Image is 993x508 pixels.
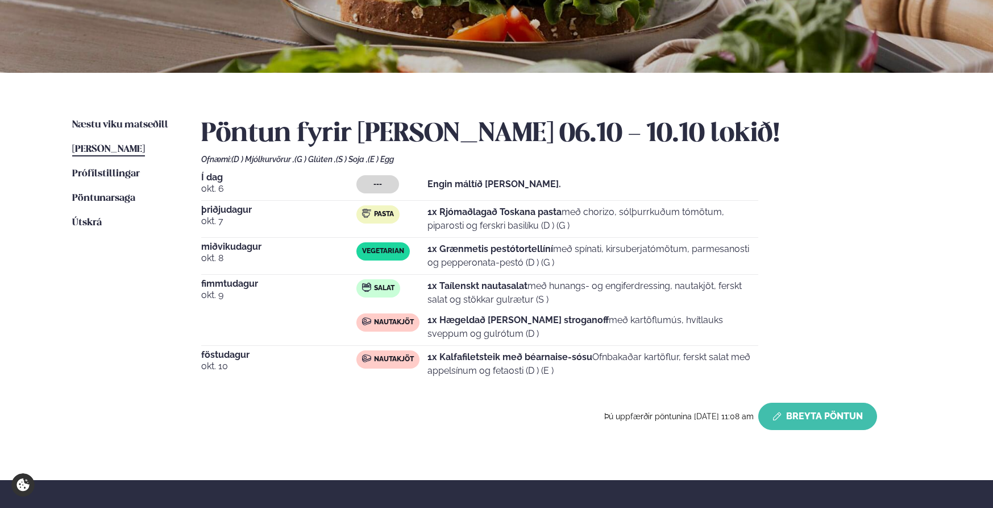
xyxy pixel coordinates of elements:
[72,192,135,205] a: Pöntunarsaga
[231,155,294,164] span: (D ) Mjólkurvörur ,
[362,317,371,326] img: beef.svg
[201,279,356,288] span: fimmtudagur
[72,118,168,132] a: Næstu viku matseðill
[374,284,394,293] span: Salat
[201,118,921,150] h2: Pöntun fyrir [PERSON_NAME] 06.10 - 10.10 lokið!
[374,210,394,219] span: Pasta
[72,120,168,130] span: Næstu viku matseðill
[201,173,356,182] span: Í dag
[368,155,394,164] span: (E ) Egg
[201,350,356,360] span: föstudagur
[201,205,356,214] span: þriðjudagur
[201,360,356,373] span: okt. 10
[427,350,758,378] p: Ofnbakaðar kartöflur, ferskt salat með appelsínum og fetaosti (D ) (E )
[201,242,356,251] span: miðvikudagur
[427,243,553,254] strong: 1x Grænmetis pestótortellíní
[362,283,371,292] img: salad.svg
[427,242,758,270] p: með spínati, kirsuberjatómötum, parmesanosti og pepperonata-pestó (D ) (G )
[72,144,145,154] span: [PERSON_NAME]
[374,318,414,327] span: Nautakjöt
[201,155,921,164] div: Ofnæmi:
[374,355,414,364] span: Nautakjöt
[201,182,356,196] span: okt. 6
[427,205,758,233] p: með chorizo, sólþurrkuðum tómötum, piparosti og ferskri basilíku (D ) (G )
[427,279,758,307] p: með hunangs- og engiferdressing, nautakjöt, ferskt salat og stökkar gulrætur (S )
[362,209,371,218] img: pasta.svg
[362,247,404,256] span: Vegetarian
[72,169,140,179] span: Prófílstillingar
[201,251,356,265] span: okt. 8
[758,403,877,430] button: Breyta Pöntun
[427,315,609,325] strong: 1x Hægeldað [PERSON_NAME] stroganoff
[373,180,382,189] span: ---
[427,313,758,341] p: með kartöflumús, hvítlauks sveppum og gulrótum (D )
[201,288,356,302] span: okt. 9
[201,214,356,228] span: okt. 7
[427,280,527,291] strong: 1x Taílenskt nautasalat
[427,206,562,217] strong: 1x Rjómaðlagað Toskana pasta
[72,216,102,230] a: Útskrá
[72,218,102,228] span: Útskrá
[294,155,336,164] span: (G ) Glúten ,
[604,412,754,421] span: Þú uppfærðir pöntunina [DATE] 11:08 am
[11,473,35,497] a: Cookie settings
[72,143,145,156] a: [PERSON_NAME]
[72,193,135,203] span: Pöntunarsaga
[336,155,368,164] span: (S ) Soja ,
[362,354,371,363] img: beef.svg
[427,352,592,362] strong: 1x Kalfafiletsteik með béarnaise-sósu
[72,167,140,181] a: Prófílstillingar
[427,179,561,189] strong: Engin máltíð [PERSON_NAME].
